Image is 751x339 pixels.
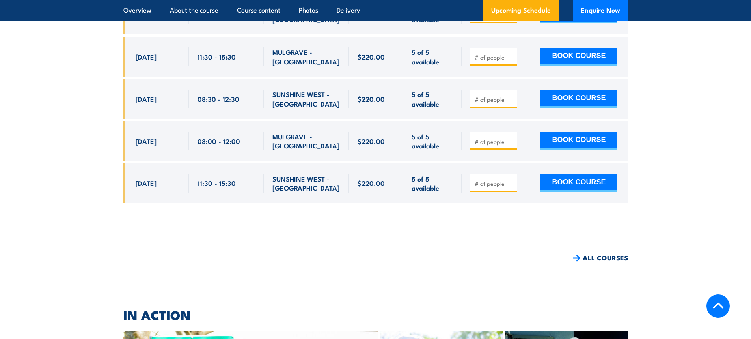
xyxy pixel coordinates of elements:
span: 11:30 - 15:30 [198,52,236,61]
input: # of people [475,53,514,61]
span: SUNSHINE WEST - [GEOGRAPHIC_DATA] [272,90,340,108]
span: 5 of 5 available [412,174,453,193]
span: [DATE] [136,94,157,103]
span: $220.00 [358,178,385,187]
span: 08:30 - 12:30 [198,94,239,103]
h2: IN ACTION [123,309,628,320]
span: $220.00 [358,52,385,61]
span: [DATE] [136,52,157,61]
span: $220.00 [358,137,385,146]
span: 5 of 5 available [412,47,453,66]
span: 5 of 5 available [412,90,453,108]
span: SUNSHINE WEST - [GEOGRAPHIC_DATA] [272,5,340,24]
span: [DATE] [136,137,157,146]
input: # of people [475,138,514,146]
span: SUNSHINE WEST - [GEOGRAPHIC_DATA] [272,174,340,193]
span: 5 of 5 available [412,132,453,150]
span: $220.00 [358,94,385,103]
span: MULGRAVE - [GEOGRAPHIC_DATA] [272,132,340,150]
button: BOOK COURSE [540,48,617,66]
a: ALL COURSES [572,253,628,262]
input: # of people [475,96,514,103]
span: 11:30 - 15:30 [198,178,236,187]
span: 5 of 5 available [412,5,453,24]
span: 08:00 - 12:00 [198,137,240,146]
input: # of people [475,180,514,187]
span: MULGRAVE - [GEOGRAPHIC_DATA] [272,47,340,66]
button: BOOK COURSE [540,132,617,150]
button: BOOK COURSE [540,174,617,192]
span: [DATE] [136,178,157,187]
button: BOOK COURSE [540,90,617,108]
